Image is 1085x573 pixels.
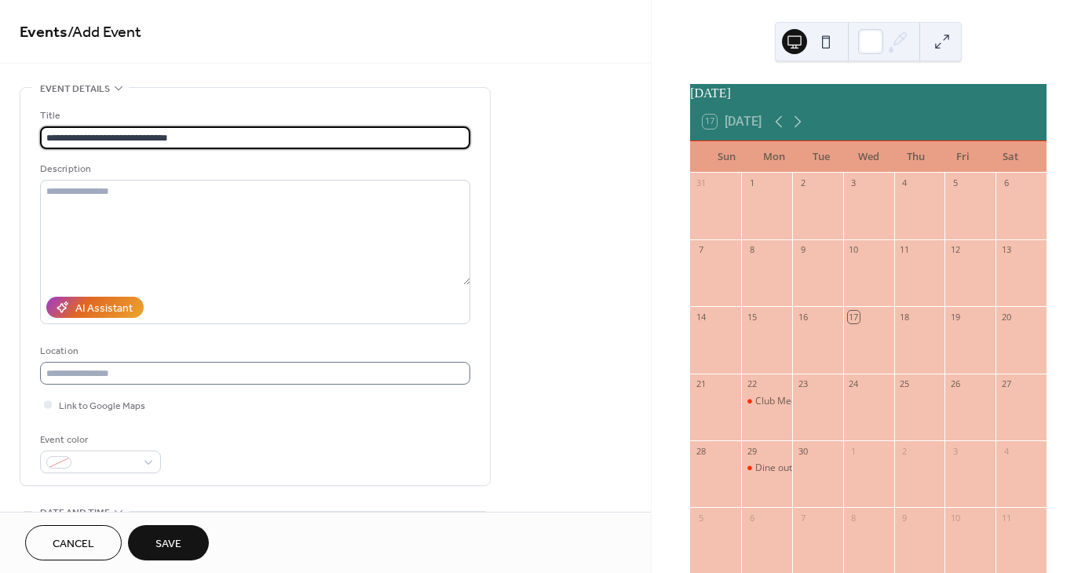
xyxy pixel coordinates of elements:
div: 15 [746,311,758,323]
div: Club Meeting [741,395,792,408]
span: Event details [40,81,110,97]
div: 5 [949,177,961,189]
button: Cancel [25,525,122,560]
div: 16 [797,311,809,323]
div: 30 [797,445,809,457]
button: AI Assistant [46,297,144,318]
div: 1 [746,177,758,189]
div: 7 [797,512,809,524]
div: Event color [40,432,158,448]
div: 20 [1000,311,1012,323]
div: 6 [1000,177,1012,189]
div: Title [40,108,467,124]
div: 10 [848,244,860,256]
div: 11 [1000,512,1012,524]
div: 9 [899,512,911,524]
span: / Add Event [68,17,141,48]
span: Link to Google Maps [59,398,145,414]
div: 10 [949,512,961,524]
div: Sat [987,141,1034,173]
span: Cancel [53,536,94,553]
div: 13 [1000,244,1012,256]
div: 7 [695,244,707,256]
div: 22 [746,378,758,390]
div: 25 [899,378,911,390]
div: [DATE] [690,84,1047,103]
div: 8 [746,244,758,256]
div: Dine out with Hearts~n~Hands [741,462,792,475]
div: 26 [949,378,961,390]
span: Save [155,536,181,553]
div: 29 [746,445,758,457]
div: 21 [695,378,707,390]
div: 2 [797,177,809,189]
div: 5 [695,512,707,524]
div: 19 [949,311,961,323]
div: 2 [899,445,911,457]
div: Club Meeting [755,395,813,408]
div: Thu [892,141,939,173]
a: Events [20,17,68,48]
div: Mon [750,141,797,173]
div: 18 [899,311,911,323]
div: 12 [949,244,961,256]
div: Tue [798,141,845,173]
div: 9 [797,244,809,256]
div: 28 [695,445,707,457]
div: 4 [899,177,911,189]
div: 3 [848,177,860,189]
div: Dine out with Hearts~n~Hands [755,462,890,475]
div: Fri [939,141,986,173]
div: Location [40,343,467,359]
div: 17 [848,311,860,323]
div: 3 [949,445,961,457]
div: 1 [848,445,860,457]
div: 6 [746,512,758,524]
div: AI Assistant [75,301,133,317]
div: 8 [848,512,860,524]
div: 23 [797,378,809,390]
span: Date and time [40,505,110,521]
div: Wed [845,141,892,173]
div: 4 [1000,445,1012,457]
div: 11 [899,244,911,256]
div: Sun [703,141,750,173]
div: 14 [695,311,707,323]
div: Description [40,161,467,177]
div: 27 [1000,378,1012,390]
div: 24 [848,378,860,390]
div: 31 [695,177,707,189]
button: Save [128,525,209,560]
